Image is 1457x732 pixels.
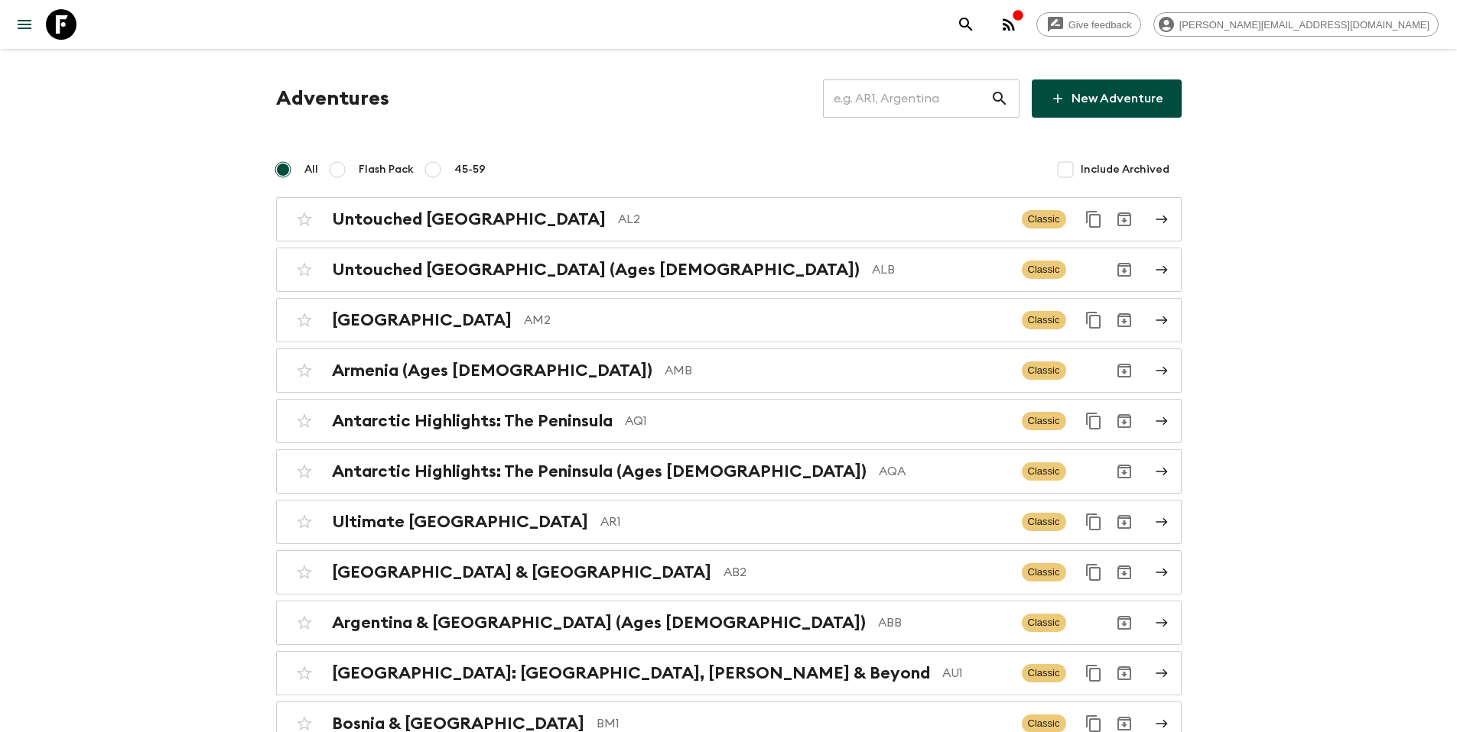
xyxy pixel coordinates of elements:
[823,77,990,120] input: e.g. AR1, Argentina
[1036,12,1141,37] a: Give feedback
[625,412,1010,430] p: AQ1
[665,361,1010,380] p: AMB
[454,162,486,177] span: 45-59
[1109,658,1140,688] button: Archive
[600,513,1010,531] p: AR1
[872,261,1010,279] p: ALB
[276,550,1182,594] a: [GEOGRAPHIC_DATA] & [GEOGRAPHIC_DATA]AB2ClassicDuplicate for 45-59Archive
[1022,412,1066,430] span: Classic
[1109,607,1140,638] button: Archive
[276,197,1182,241] a: Untouched [GEOGRAPHIC_DATA]AL2ClassicDuplicate for 45-59Archive
[1022,462,1066,481] span: Classic
[1153,12,1439,37] div: [PERSON_NAME][EMAIL_ADDRESS][DOMAIN_NAME]
[276,298,1182,342] a: [GEOGRAPHIC_DATA]AM2ClassicDuplicate for 45-59Archive
[332,512,588,532] h2: Ultimate [GEOGRAPHIC_DATA]
[1022,311,1066,329] span: Classic
[724,563,1010,581] p: AB2
[951,9,981,40] button: search adventures
[1109,254,1140,285] button: Archive
[276,399,1182,443] a: Antarctic Highlights: The PeninsulaAQ1ClassicDuplicate for 45-59Archive
[9,9,40,40] button: menu
[1032,79,1182,118] a: New Adventure
[1022,361,1066,380] span: Classic
[1109,406,1140,436] button: Archive
[1109,204,1140,235] button: Archive
[276,449,1182,494] a: Antarctic Highlights: The Peninsula (Ages [DEMOGRAPHIC_DATA])AQAClassicArchive
[332,663,930,683] h2: [GEOGRAPHIC_DATA]: [GEOGRAPHIC_DATA], [PERSON_NAME] & Beyond
[276,601,1182,645] a: Argentina & [GEOGRAPHIC_DATA] (Ages [DEMOGRAPHIC_DATA])ABBClassicArchive
[304,162,318,177] span: All
[332,462,867,481] h2: Antarctic Highlights: The Peninsula (Ages [DEMOGRAPHIC_DATA])
[332,411,613,431] h2: Antarctic Highlights: The Peninsula
[1109,557,1140,588] button: Archive
[332,613,866,633] h2: Argentina & [GEOGRAPHIC_DATA] (Ages [DEMOGRAPHIC_DATA])
[359,162,414,177] span: Flash Pack
[332,260,860,280] h2: Untouched [GEOGRAPHIC_DATA] (Ages [DEMOGRAPHIC_DATA])
[1109,305,1140,335] button: Archive
[1022,261,1066,279] span: Classic
[1109,456,1140,487] button: Archive
[276,348,1182,393] a: Armenia (Ages [DEMOGRAPHIC_DATA])AMBClassicArchive
[524,311,1010,329] p: AM2
[1109,355,1140,386] button: Archive
[276,83,389,114] h1: Adventures
[1078,557,1109,588] button: Duplicate for 45-59
[1078,658,1109,688] button: Duplicate for 45-59
[1078,305,1109,335] button: Duplicate for 45-59
[1081,162,1169,177] span: Include Archived
[332,562,711,582] h2: [GEOGRAPHIC_DATA] & [GEOGRAPHIC_DATA]
[942,664,1010,682] p: AU1
[879,462,1010,481] p: AQA
[1022,563,1066,581] span: Classic
[1109,507,1140,537] button: Archive
[1022,664,1066,682] span: Classic
[1022,614,1066,632] span: Classic
[1078,204,1109,235] button: Duplicate for 45-59
[276,248,1182,292] a: Untouched [GEOGRAPHIC_DATA] (Ages [DEMOGRAPHIC_DATA])ALBClassicArchive
[1078,406,1109,436] button: Duplicate for 45-59
[332,209,606,229] h2: Untouched [GEOGRAPHIC_DATA]
[332,310,512,330] h2: [GEOGRAPHIC_DATA]
[618,210,1010,228] p: AL2
[276,500,1182,544] a: Ultimate [GEOGRAPHIC_DATA]AR1ClassicDuplicate for 45-59Archive
[1060,19,1140,31] span: Give feedback
[332,361,652,381] h2: Armenia (Ages [DEMOGRAPHIC_DATA])
[1171,19,1438,31] span: [PERSON_NAME][EMAIL_ADDRESS][DOMAIN_NAME]
[276,651,1182,695] a: [GEOGRAPHIC_DATA]: [GEOGRAPHIC_DATA], [PERSON_NAME] & BeyondAU1ClassicDuplicate for 45-59Archive
[1022,210,1066,228] span: Classic
[1022,513,1066,531] span: Classic
[878,614,1010,632] p: ABB
[1078,507,1109,537] button: Duplicate for 45-59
